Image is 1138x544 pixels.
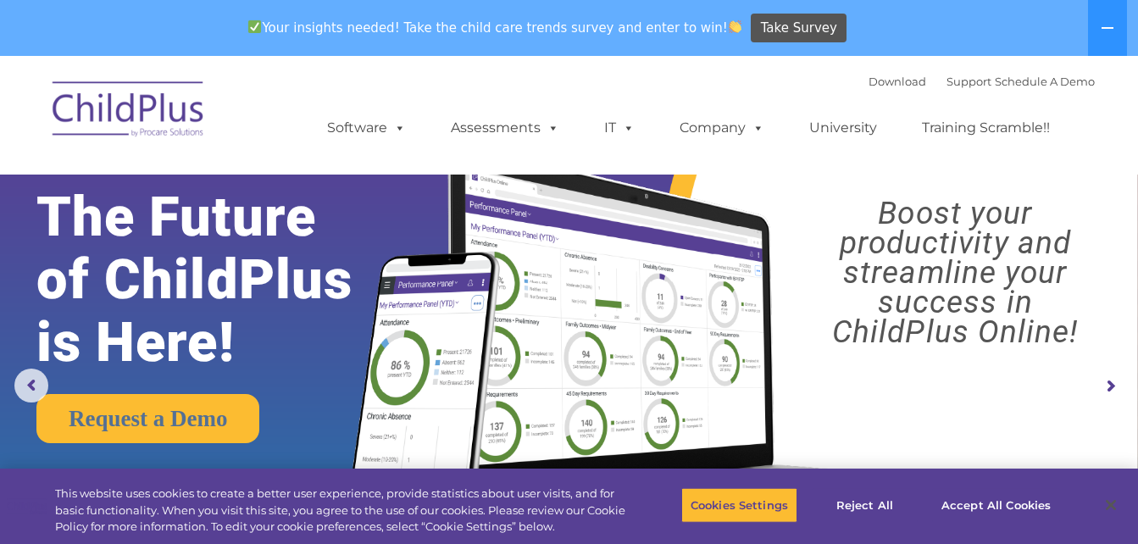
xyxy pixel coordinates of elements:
span: Your insights needed! Take the child care trends survey and enter to win! [241,11,749,44]
rs-layer: Boost your productivity and streamline your success in ChildPlus Online! [786,198,1124,347]
rs-layer: The Future of ChildPlus is Here! [36,186,400,374]
a: Company [663,111,781,145]
span: Take Survey [761,14,837,43]
span: Last name [236,112,287,125]
a: Assessments [434,111,576,145]
a: Software [310,111,423,145]
img: 👏 [729,20,741,33]
button: Reject All [812,487,918,523]
a: IT [587,111,652,145]
a: Request a Demo [36,394,259,443]
font: | [869,75,1095,88]
a: Take Survey [751,14,847,43]
span: Phone number [236,181,308,194]
img: ChildPlus by Procare Solutions [44,69,214,154]
a: Training Scramble!! [905,111,1067,145]
div: This website uses cookies to create a better user experience, provide statistics about user visit... [55,486,626,536]
button: Close [1092,486,1130,524]
a: University [792,111,894,145]
a: Schedule A Demo [995,75,1095,88]
a: Support [946,75,991,88]
button: Accept All Cookies [932,487,1060,523]
a: Download [869,75,926,88]
button: Cookies Settings [681,487,797,523]
img: ✅ [248,20,261,33]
